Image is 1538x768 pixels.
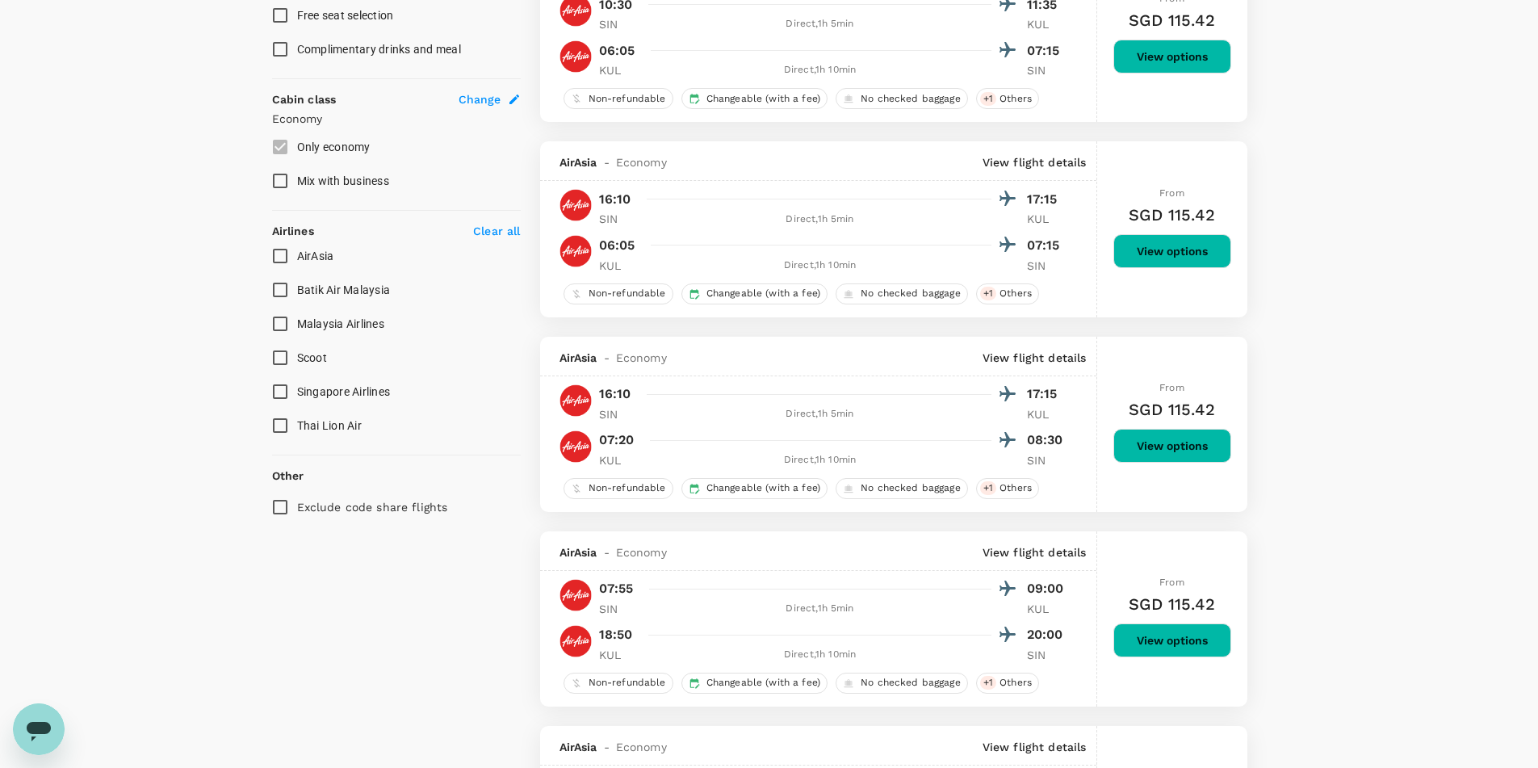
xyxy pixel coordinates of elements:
[976,88,1039,109] div: +1Others
[980,481,996,495] span: + 1
[1159,577,1184,588] span: From
[1027,647,1067,663] p: SIN
[983,544,1087,560] p: View flight details
[836,478,968,499] div: No checked baggage
[599,62,639,78] p: KUL
[681,283,828,304] div: Changeable (with a fee)
[1027,62,1067,78] p: SIN
[993,287,1038,300] span: Others
[649,601,991,617] div: Direct , 1h 5min
[559,154,597,170] span: AirAsia
[297,9,394,22] span: Free seat selection
[616,350,667,366] span: Economy
[13,703,65,755] iframe: Button to launch messaging window
[1129,591,1215,617] h6: SGD 115.42
[854,481,967,495] span: No checked baggage
[993,481,1038,495] span: Others
[272,93,337,106] strong: Cabin class
[1027,384,1067,404] p: 17:15
[616,544,667,560] span: Economy
[297,385,391,398] span: Singapore Airlines
[559,430,592,463] img: AK
[559,235,592,267] img: AK
[582,676,673,690] span: Non-refundable
[976,673,1039,694] div: +1Others
[983,154,1087,170] p: View flight details
[599,579,634,598] p: 07:55
[1113,623,1231,657] button: View options
[559,350,597,366] span: AirAsia
[854,287,967,300] span: No checked baggage
[559,625,592,657] img: AK
[559,544,597,560] span: AirAsia
[983,350,1087,366] p: View flight details
[681,478,828,499] div: Changeable (with a fee)
[1027,406,1067,422] p: KUL
[597,739,616,755] span: -
[599,384,631,404] p: 16:10
[599,236,635,255] p: 06:05
[1027,16,1067,32] p: KUL
[616,739,667,755] span: Economy
[564,88,673,109] div: Non-refundable
[1159,187,1184,199] span: From
[649,258,991,274] div: Direct , 1h 10min
[649,452,991,468] div: Direct , 1h 10min
[980,92,996,106] span: + 1
[649,212,991,228] div: Direct , 1h 5min
[993,676,1038,690] span: Others
[582,92,673,106] span: Non-refundable
[599,41,635,61] p: 06:05
[980,676,996,690] span: + 1
[599,625,633,644] p: 18:50
[681,88,828,109] div: Changeable (with a fee)
[599,647,639,663] p: KUL
[599,258,639,274] p: KUL
[582,287,673,300] span: Non-refundable
[1159,382,1184,393] span: From
[297,499,448,515] p: Exclude code share flights
[1027,236,1067,255] p: 07:15
[1129,397,1215,422] h6: SGD 115.42
[272,111,521,127] p: Economy
[297,43,461,56] span: Complimentary drinks and meal
[649,16,991,32] div: Direct , 1h 5min
[297,283,391,296] span: Batik Air Malaysia
[700,92,827,106] span: Changeable (with a fee)
[564,673,673,694] div: Non-refundable
[1027,430,1067,450] p: 08:30
[1027,190,1067,209] p: 17:15
[599,406,639,422] p: SIN
[297,250,334,262] span: AirAsia
[597,154,616,170] span: -
[597,350,616,366] span: -
[473,223,520,239] p: Clear all
[836,673,968,694] div: No checked baggage
[976,283,1039,304] div: +1Others
[1113,40,1231,73] button: View options
[616,154,667,170] span: Economy
[700,676,827,690] span: Changeable (with a fee)
[1129,7,1215,33] h6: SGD 115.42
[597,544,616,560] span: -
[1129,202,1215,228] h6: SGD 115.42
[980,287,996,300] span: + 1
[559,579,592,611] img: AK
[854,92,967,106] span: No checked baggage
[681,673,828,694] div: Changeable (with a fee)
[297,141,371,153] span: Only economy
[559,189,592,221] img: AK
[564,478,673,499] div: Non-refundable
[599,430,635,450] p: 07:20
[272,468,304,484] p: Other
[599,601,639,617] p: SIN
[1027,601,1067,617] p: KUL
[582,481,673,495] span: Non-refundable
[649,647,991,663] div: Direct , 1h 10min
[700,287,827,300] span: Changeable (with a fee)
[459,91,501,107] span: Change
[559,384,592,417] img: AK
[297,351,327,364] span: Scoot
[1027,41,1067,61] p: 07:15
[297,419,362,432] span: Thai Lion Air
